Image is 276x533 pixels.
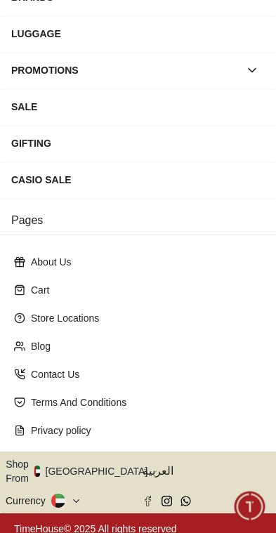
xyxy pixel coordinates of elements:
div: Track your Shipment [143,416,269,441]
span: العربية [143,463,271,480]
div: [PERSON_NAME] [11,258,276,273]
div: PROMOTIONS [11,58,239,83]
p: Terms And Conditions [31,395,256,409]
span: Services [133,355,178,372]
span: 07:37 PM [184,326,220,335]
em: Minimize [241,7,269,35]
div: Services [124,351,187,376]
div: GIFTING [11,131,265,156]
span: Request a callback [161,388,260,404]
div: Currency [6,494,51,508]
div: [PERSON_NAME] [71,15,195,28]
span: Exchanges [203,355,260,372]
div: New Enquiry [32,351,117,376]
span: Nearest Store Locator [20,388,136,404]
p: About Us [31,255,256,269]
span: Track your Shipment [152,420,260,437]
a: Facebook [143,496,153,506]
p: Contact Us [31,367,256,381]
div: LUGGAGE [11,21,265,46]
div: Request a callback [152,383,269,409]
img: Profile picture of Zoe [39,9,63,33]
p: Privacy policy [31,423,256,437]
a: Instagram [162,496,172,506]
em: Back [7,7,35,35]
div: Chat Widget [235,492,265,522]
div: SALE [11,94,265,119]
div: Nearest Store Locator [11,383,145,409]
img: United Arab Emirates [34,466,40,477]
div: CASIO SALE [11,167,265,192]
p: Blog [31,339,256,353]
p: Cart [31,283,256,297]
span: Hello! I'm your Time House Watches Support Assistant. How can I assist you [DATE]? [20,285,211,331]
a: Whatsapp [180,496,191,506]
div: Exchanges [194,351,269,376]
button: Shop From[GEOGRAPHIC_DATA] [6,457,158,485]
span: New Enquiry [41,355,108,372]
button: العربية [143,457,271,485]
p: Store Locations [31,311,256,325]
